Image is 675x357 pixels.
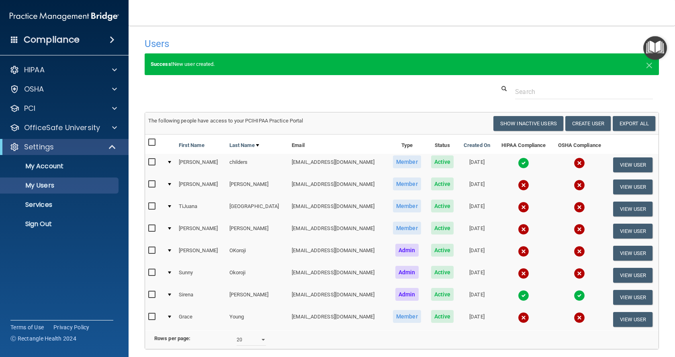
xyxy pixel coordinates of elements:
td: [EMAIL_ADDRESS][DOMAIN_NAME] [288,264,388,286]
p: Sign Out [5,220,115,228]
td: childers [226,154,289,176]
span: Ⓒ Rectangle Health 2024 [10,335,76,343]
img: cross.ca9f0e7f.svg [574,202,585,213]
p: My Account [5,162,115,170]
td: [GEOGRAPHIC_DATA] [226,198,289,220]
td: [EMAIL_ADDRESS][DOMAIN_NAME] [288,198,388,220]
img: cross.ca9f0e7f.svg [574,180,585,191]
td: [EMAIL_ADDRESS][DOMAIN_NAME] [288,286,388,308]
a: OSHA [10,84,117,94]
img: cross.ca9f0e7f.svg [518,246,529,257]
img: cross.ca9f0e7f.svg [574,246,585,257]
a: First Name [179,141,205,150]
td: [PERSON_NAME] [176,220,226,242]
td: Young [226,308,289,330]
th: Type [388,135,426,154]
td: [DATE] [458,198,495,220]
td: TiJuana [176,198,226,220]
td: [PERSON_NAME] [226,286,289,308]
span: × [646,56,653,72]
button: Open Resource Center [643,36,667,60]
p: My Users [5,182,115,190]
td: [PERSON_NAME] [226,176,289,198]
span: Active [431,310,454,323]
img: cross.ca9f0e7f.svg [574,268,585,279]
span: Member [393,222,421,235]
img: cross.ca9f0e7f.svg [518,202,529,213]
span: Member [393,177,421,190]
a: PCI [10,104,117,113]
td: [PERSON_NAME] [176,176,226,198]
img: cross.ca9f0e7f.svg [518,180,529,191]
button: Create User [565,116,611,131]
td: OKoroji [226,242,289,264]
img: cross.ca9f0e7f.svg [574,157,585,169]
a: Export All [613,116,655,131]
a: HIPAA [10,65,117,75]
th: Email [288,135,388,154]
span: Member [393,310,421,323]
td: [DATE] [458,176,495,198]
th: OSHA Compliance [552,135,607,154]
span: Admin [395,244,419,257]
span: Member [393,155,421,168]
td: [DATE] [458,264,495,286]
h4: Compliance [24,34,80,45]
p: Settings [24,142,54,152]
a: Privacy Policy [53,323,90,331]
button: View User [613,290,653,305]
input: Search [515,84,653,99]
td: [DATE] [458,154,495,176]
th: Status [426,135,459,154]
span: Active [431,288,454,301]
b: Rows per page: [154,335,190,341]
button: View User [613,180,653,194]
td: [EMAIL_ADDRESS][DOMAIN_NAME] [288,308,388,330]
img: cross.ca9f0e7f.svg [518,268,529,279]
td: Okoroji [226,264,289,286]
a: Last Name [229,141,259,150]
img: tick.e7d51cea.svg [518,290,529,301]
button: View User [613,246,653,261]
span: Member [393,200,421,212]
span: Active [431,222,454,235]
a: Terms of Use [10,323,44,331]
img: cross.ca9f0e7f.svg [574,224,585,235]
img: PMB logo [10,8,119,24]
p: OfficeSafe University [24,123,100,133]
p: HIPAA [24,65,45,75]
p: PCI [24,104,35,113]
td: Sirena [176,286,226,308]
th: HIPAA Compliance [495,135,552,154]
img: tick.e7d51cea.svg [518,157,529,169]
td: [EMAIL_ADDRESS][DOMAIN_NAME] [288,176,388,198]
td: [DATE] [458,220,495,242]
td: [EMAIL_ADDRESS][DOMAIN_NAME] [288,154,388,176]
td: [PERSON_NAME] [176,242,226,264]
img: tick.e7d51cea.svg [574,290,585,301]
div: New user created. [145,53,659,75]
button: Show Inactive Users [493,116,563,131]
button: View User [613,312,653,327]
a: OfficeSafe University [10,123,117,133]
td: Sunny [176,264,226,286]
span: The following people have access to your PCIHIPAA Practice Portal [148,118,303,124]
p: Services [5,201,115,209]
button: View User [613,157,653,172]
td: [EMAIL_ADDRESS][DOMAIN_NAME] [288,242,388,264]
td: [DATE] [458,286,495,308]
td: Grace [176,308,226,330]
span: Active [431,266,454,279]
h4: Users [145,39,440,49]
span: Active [431,155,454,168]
a: Settings [10,142,117,152]
strong: Success! [151,61,173,67]
img: cross.ca9f0e7f.svg [518,224,529,235]
button: View User [613,202,653,216]
a: Created On [464,141,490,150]
img: cross.ca9f0e7f.svg [518,312,529,323]
button: View User [613,268,653,283]
td: [PERSON_NAME] [226,220,289,242]
td: [DATE] [458,242,495,264]
span: Admin [395,266,419,279]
